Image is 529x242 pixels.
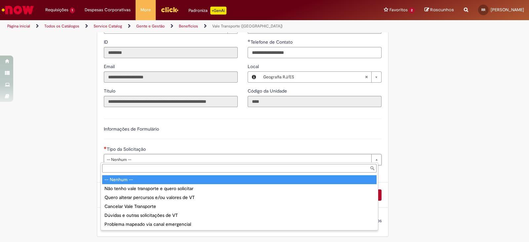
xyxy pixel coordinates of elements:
[102,193,377,202] div: Quero alterar percursos e/ou valores de VT
[102,184,377,193] div: Não tenho vale transporte e quero solicitar
[102,211,377,220] div: Dúvidas e outras solicitações de VT
[102,175,377,184] div: -- Nenhum --
[101,174,378,230] ul: Tipo da Solicitação
[102,220,377,229] div: Problema mapeado via canal emergencial
[102,202,377,211] div: Cancelar Vale Transporte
